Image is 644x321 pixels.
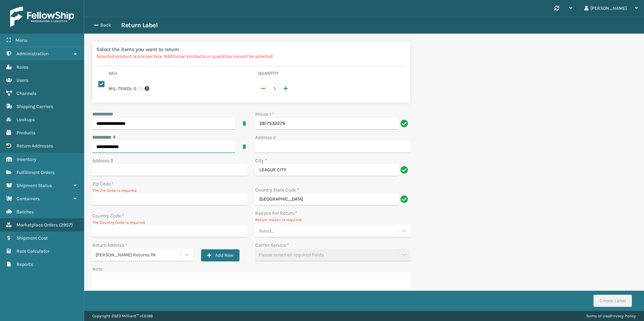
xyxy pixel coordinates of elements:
label: City [255,157,267,164]
label: Reason For Return [255,210,297,217]
h3: Return Label [121,21,158,29]
button: Add New [201,249,239,261]
span: Marketplace Orders [17,222,58,228]
span: Inventory [17,156,36,162]
span: Roles [17,64,28,70]
p: The Zip Code is required. [92,187,247,193]
button: Create Label [593,295,632,307]
label: Country State Code [255,186,299,193]
p: Copyright 2023 Milliard™ v 1.0.186 [92,311,153,321]
p: Selected product is one per box. Additional products or quantites cannot be selected. [96,53,406,60]
span: Users [17,77,28,83]
span: Batches [17,209,34,215]
img: logo [10,7,74,27]
span: ( 1 ) [137,85,142,92]
p: The Country Code is required. [92,219,247,225]
span: Administration [17,51,49,57]
div: | [586,311,636,321]
th: Sku [106,70,256,78]
span: Products [17,130,35,136]
label: Note [92,266,102,272]
span: Containers [17,196,40,202]
span: Shipping Carriers [17,104,53,109]
th: Quantity [256,70,406,78]
div: Select... [259,227,275,235]
label: Address 2 [255,134,276,141]
span: Channels [17,91,36,96]
span: Lookups [17,117,35,122]
span: Return Addresses [17,143,53,149]
label: MIL-TRNDL-S [108,85,136,92]
a: Privacy Policy [610,314,636,318]
button: Back [90,22,121,28]
span: Shipment Status [17,183,52,188]
label: Carrier Service [255,242,289,249]
h2: Select the items you want to return [96,46,406,53]
label: Phone 1 [255,111,274,118]
span: Shipment Cost [17,235,48,241]
label: Return Address [92,242,127,249]
div: [PERSON_NAME] Returns PA [96,251,181,258]
span: Reports [17,261,33,267]
label: Address 3 [92,157,113,164]
label: Country Code [92,212,124,219]
a: Terms of Use [586,314,609,318]
p: Return reason is required [255,217,410,223]
label: Zip Code [92,180,114,187]
span: ( 2957 ) [59,222,73,228]
span: Menu [15,37,27,43]
span: Rate Calculator [17,248,50,254]
span: Fulfillment Orders [17,170,55,175]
